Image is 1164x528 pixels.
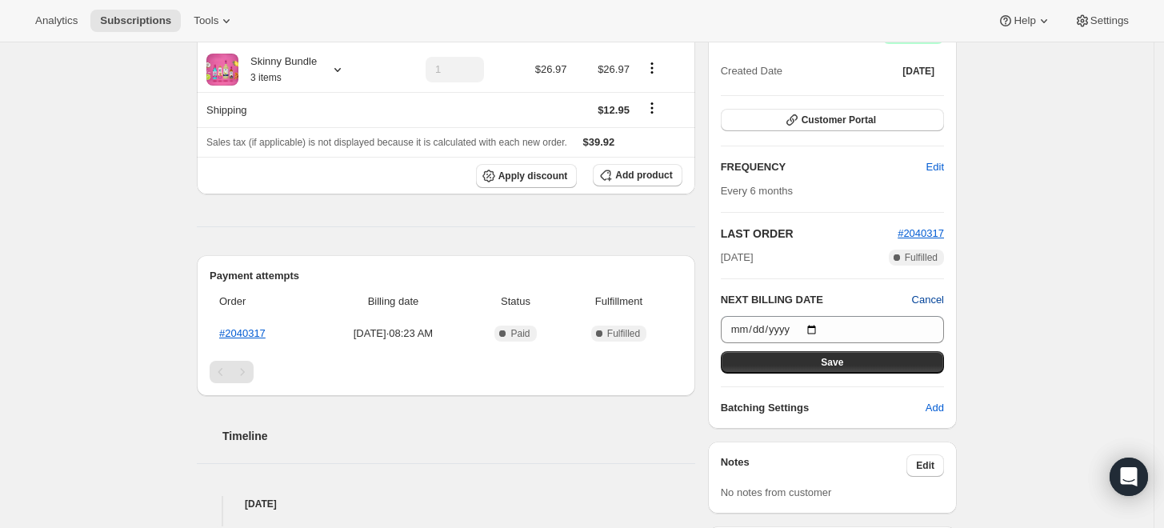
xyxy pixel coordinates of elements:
h2: FREQUENCY [721,159,926,175]
th: Shipping [197,92,386,127]
span: Fulfilled [905,251,938,264]
h2: Payment attempts [210,268,682,284]
span: [DATE] · 08:23 AM [320,326,466,342]
span: Paid [510,327,530,340]
span: Every 6 months [721,185,793,197]
button: Cancel [912,292,944,308]
span: [DATE] [902,65,934,78]
span: Billing date [320,294,466,310]
button: Help [988,10,1061,32]
button: Add [916,395,954,421]
button: Tools [184,10,244,32]
button: Customer Portal [721,109,944,131]
button: Edit [917,154,954,180]
button: #2040317 [898,226,944,242]
button: Subscriptions [90,10,181,32]
span: Help [1014,14,1035,27]
span: Customer Portal [802,114,876,126]
button: Apply discount [476,164,578,188]
button: Product actions [639,59,665,77]
button: Shipping actions [639,99,665,117]
span: Tools [194,14,218,27]
th: Order [210,284,315,319]
a: #2040317 [219,327,266,339]
span: Sales tax (if applicable) is not displayed because it is calculated with each new order. [206,137,567,148]
button: Save [721,351,944,374]
button: Edit [906,454,944,477]
span: Status [476,294,556,310]
span: Settings [1090,14,1129,27]
span: Analytics [35,14,78,27]
span: $26.97 [535,63,567,75]
span: [DATE] [721,250,754,266]
button: [DATE] [893,60,944,82]
h2: NEXT BILLING DATE [721,292,912,308]
span: Edit [916,459,934,472]
span: $39.92 [583,136,615,148]
h6: Batching Settings [721,400,926,416]
div: Open Intercom Messenger [1110,458,1148,496]
span: Fulfilled [607,327,640,340]
small: 3 items [250,72,282,83]
span: Edit [926,159,944,175]
h2: Timeline [222,428,695,444]
button: Analytics [26,10,87,32]
nav: Pagination [210,361,682,383]
span: Created Date [721,63,782,79]
button: Settings [1065,10,1138,32]
a: #2040317 [898,227,944,239]
h4: [DATE] [197,496,695,512]
span: $12.95 [598,104,630,116]
span: Add product [615,169,672,182]
div: Skinny Bundle [238,54,317,86]
span: Add [926,400,944,416]
span: $26.97 [598,63,630,75]
span: No notes from customer [721,486,832,498]
h2: LAST ORDER [721,226,898,242]
h3: Notes [721,454,907,477]
span: Apply discount [498,170,568,182]
span: Fulfillment [565,294,672,310]
span: Save [821,356,843,369]
img: product img [206,54,238,86]
span: Subscriptions [100,14,171,27]
button: Add product [593,164,682,186]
